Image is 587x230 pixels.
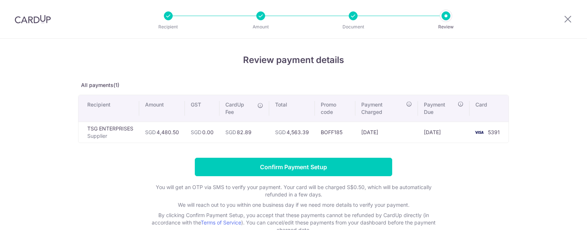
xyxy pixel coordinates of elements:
[361,101,404,116] span: Payment Charged
[191,129,201,135] span: SGD
[139,95,185,122] th: Amount
[145,129,156,135] span: SGD
[15,15,51,24] img: CardUp
[315,122,355,143] td: BOFF185
[87,132,133,140] p: Supplier
[219,122,269,143] td: 82.89
[185,95,219,122] th: GST
[275,129,286,135] span: SGD
[488,129,500,135] span: 5391
[78,53,509,67] h4: Review payment details
[78,81,509,89] p: All payments(1)
[269,122,315,143] td: 4,563.39
[233,23,288,31] p: Amount
[185,122,219,143] td: 0.00
[78,122,139,143] td: TSG ENTERPRISES
[141,23,196,31] p: Recipient
[470,95,509,122] th: Card
[146,201,441,209] p: We will reach out to you within one business day if we need more details to verify your payment.
[472,128,486,137] img: <span class="translation_missing" title="translation missing: en.account_steps.new_confirm_form.b...
[146,184,441,198] p: You will get an OTP via SMS to verify your payment. Your card will be charged S$0.50, which will ...
[315,95,355,122] th: Promo code
[326,23,380,31] p: Document
[419,23,473,31] p: Review
[418,122,470,143] td: [DATE]
[355,122,418,143] td: [DATE]
[269,95,315,122] th: Total
[195,158,392,176] input: Confirm Payment Setup
[78,95,139,122] th: Recipient
[225,129,236,135] span: SGD
[225,101,254,116] span: CardUp Fee
[139,122,185,143] td: 4,480.50
[424,101,456,116] span: Payment Due
[201,219,241,226] a: Terms of Service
